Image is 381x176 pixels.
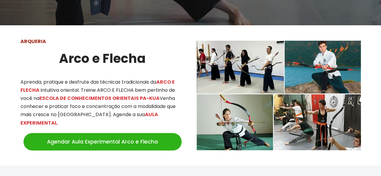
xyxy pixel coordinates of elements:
[20,38,46,45] strong: ARQUERIA
[20,79,175,94] mark: ARCO E FLECHA
[39,95,160,102] mark: ESCOLA DE CONHECIMENTOS ORIENTAIS PA-KUA
[59,50,146,67] strong: Arco e Flecha
[20,78,185,127] p: Aprenda, pratique e desfrute das técnicas tradicionais da intuitiva oriental. Treine ARCO E FLECH...
[20,111,158,126] mark: AULA EXPERIMENTAL
[23,133,182,150] a: Agendar Aula Experimental Arco e Flecha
